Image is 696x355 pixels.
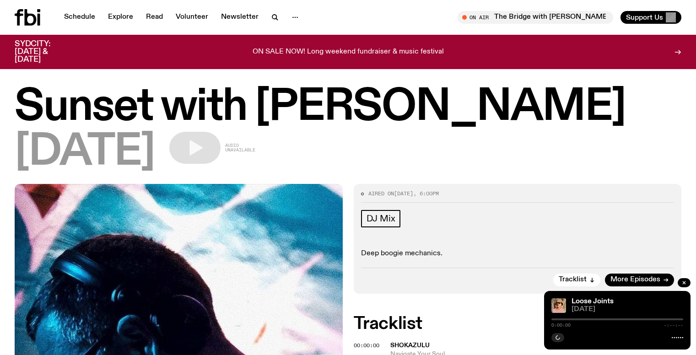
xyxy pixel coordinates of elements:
[551,298,566,313] img: Tyson stands in front of a paperbark tree wearing orange sunglasses, a suede bucket hat and a pin...
[354,316,682,332] h2: Tracklist
[620,11,681,24] button: Support Us
[390,342,430,349] span: Shokazulu
[225,143,255,152] span: Audio unavailable
[15,132,155,173] span: [DATE]
[394,190,413,197] span: [DATE]
[458,11,613,24] button: On AirThe Bridge with [PERSON_NAME]
[553,274,600,286] button: Tracklist
[572,306,683,313] span: [DATE]
[559,276,587,283] span: Tracklist
[15,40,73,64] h3: SYDCITY: [DATE] & [DATE]
[253,48,444,56] p: ON SALE NOW! Long weekend fundraiser & music festival
[664,323,683,328] span: -:--:--
[626,13,663,22] span: Support Us
[170,11,214,24] a: Volunteer
[605,274,674,286] a: More Episodes
[413,190,439,197] span: , 6:00pm
[15,87,681,128] h1: Sunset with [PERSON_NAME]
[367,214,395,224] span: DJ Mix
[140,11,168,24] a: Read
[59,11,101,24] a: Schedule
[354,343,379,348] button: 00:00:00
[216,11,264,24] a: Newsletter
[361,249,674,258] p: Deep boogie mechanics.
[551,323,571,328] span: 0:00:00
[610,276,660,283] span: More Episodes
[368,190,394,197] span: Aired on
[103,11,139,24] a: Explore
[354,342,379,349] span: 00:00:00
[572,298,614,305] a: Loose Joints
[361,210,401,227] a: DJ Mix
